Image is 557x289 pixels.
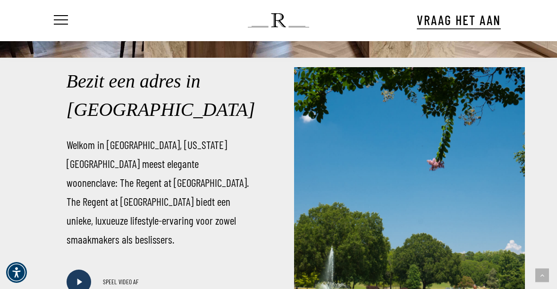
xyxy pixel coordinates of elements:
[417,11,501,29] a: VRAAG HET AAN
[67,138,249,246] font: Welkom in [GEOGRAPHIC_DATA], [US_STATE][GEOGRAPHIC_DATA] meest elegante woonenclave: The Regent a...
[103,278,139,286] font: SPEEL VIDEO AF
[417,12,501,28] font: VRAAG HET AAN
[52,16,68,26] a: Navigatiemenu
[6,262,27,283] div: Toegankelijkheidsmenu
[248,13,309,27] img: De Regent
[67,70,255,120] font: Bezit een adres in [GEOGRAPHIC_DATA]
[535,269,549,282] a: Terug naar boven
